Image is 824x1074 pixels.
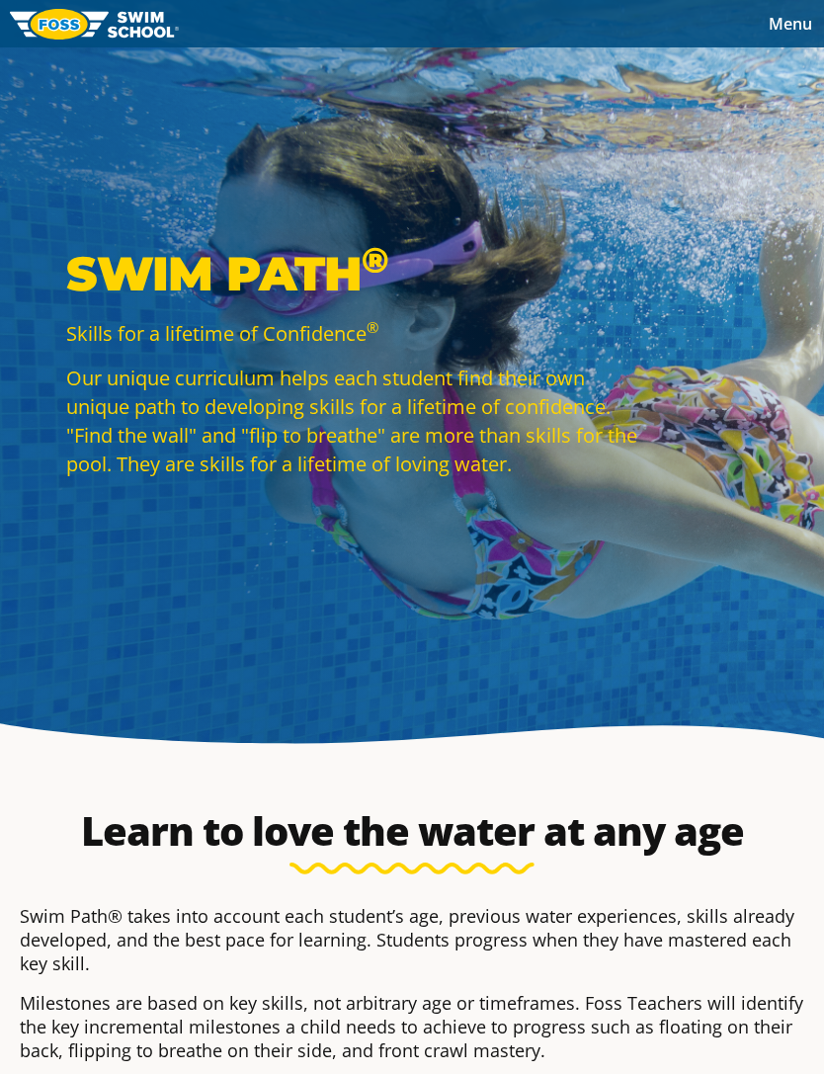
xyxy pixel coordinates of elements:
[20,904,804,975] p: Swim Path® takes into account each student’s age, previous water experiences, skills already deve...
[757,9,824,39] button: Toggle navigation
[66,319,639,348] p: Skills for a lifetime of Confidence
[20,991,804,1062] p: Milestones are based on key skills, not arbitrary age or timeframes. Foss Teachers will identify ...
[66,244,639,303] p: Swim Path
[10,9,179,40] img: FOSS Swim School Logo
[10,807,814,855] h2: Learn to love the water at any age
[367,317,378,337] sup: ®
[362,238,388,282] sup: ®
[66,364,639,478] p: Our unique curriculum helps each student find their own unique path to developing skills for a li...
[769,13,812,35] span: Menu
